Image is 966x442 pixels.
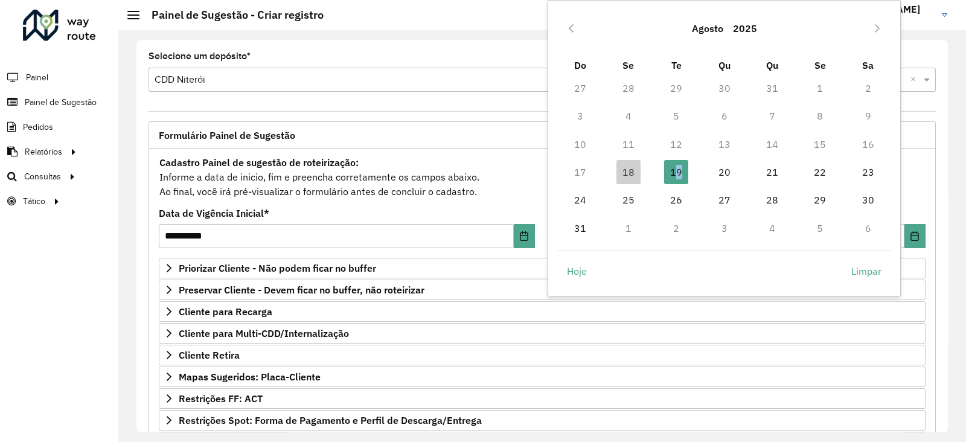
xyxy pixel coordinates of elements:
td: 28 [748,186,796,214]
td: 22 [796,158,844,186]
td: 20 [700,158,748,186]
span: Consultas [24,170,61,183]
td: 19 [652,158,700,186]
span: 23 [856,160,880,184]
label: Selecione um depósito [149,49,251,63]
span: Sa [862,59,874,71]
td: 27 [557,74,604,102]
a: Restrições FF: ACT [159,388,926,409]
span: Qu [766,59,778,71]
button: Choose Month [687,14,728,43]
td: 11 [604,130,652,158]
td: 5 [796,214,844,242]
a: Cliente para Multi-CDD/Internalização [159,323,926,344]
span: Limpar [851,264,881,278]
span: Cliente para Multi-CDD/Internalização [179,328,349,338]
label: Data de Vigência Inicial [159,206,269,220]
span: Relatórios [25,146,62,158]
td: 2 [652,214,700,242]
td: 27 [700,186,748,214]
td: 29 [652,74,700,102]
span: Painel de Sugestão [25,96,97,109]
span: Se [622,59,634,71]
button: Choose Date [904,224,926,248]
span: Mapas Sugeridos: Placa-Cliente [179,372,321,382]
td: 4 [748,214,796,242]
span: Cliente para Recarga [179,307,272,316]
a: Mapas Sugeridos: Placa-Cliente [159,367,926,387]
span: 25 [616,188,641,212]
td: 6 [844,214,892,242]
td: 23 [844,158,892,186]
span: Painel [26,71,48,84]
td: 15 [796,130,844,158]
td: 30 [700,74,748,102]
button: Limpar [841,259,892,283]
td: 8 [796,102,844,130]
button: Next Month [868,19,887,38]
button: Choose Year [728,14,762,43]
span: 30 [856,188,880,212]
td: 1 [796,74,844,102]
td: 3 [557,102,604,130]
span: 28 [760,188,784,212]
td: 3 [700,214,748,242]
button: Hoje [557,259,597,283]
td: 25 [604,186,652,214]
span: 18 [616,160,641,184]
td: 10 [557,130,604,158]
span: Formulário Painel de Sugestão [159,130,295,140]
a: Preservar Cliente - Devem ficar no buffer, não roteirizar [159,280,926,300]
td: 14 [748,130,796,158]
span: 20 [712,160,737,184]
a: Priorizar Cliente - Não podem ficar no buffer [159,258,926,278]
div: Informe a data de inicio, fim e preencha corretamente os campos abaixo. Ao final, você irá pré-vi... [159,155,926,199]
a: Cliente Retira [159,345,926,365]
span: Te [671,59,682,71]
span: Tático [23,195,45,208]
td: 30 [844,186,892,214]
span: Cliente Retira [179,350,240,360]
button: Choose Date [514,224,535,248]
span: Hoje [567,264,587,278]
span: 29 [808,188,832,212]
td: 1 [604,214,652,242]
span: Qu [718,59,731,71]
button: Previous Month [561,19,581,38]
a: Cliente para Recarga [159,301,926,322]
span: Restrições FF: ACT [179,394,263,403]
td: 28 [604,74,652,102]
td: 2 [844,74,892,102]
span: Priorizar Cliente - Não podem ficar no buffer [179,263,376,273]
td: 26 [652,186,700,214]
td: 31 [557,214,604,242]
span: Restrições Spot: Forma de Pagamento e Perfil de Descarga/Entrega [179,415,482,425]
td: 21 [748,158,796,186]
td: 9 [844,102,892,130]
td: 18 [604,158,652,186]
td: 13 [700,130,748,158]
span: 22 [808,160,832,184]
span: 19 [664,160,688,184]
td: 17 [557,158,604,186]
span: 21 [760,160,784,184]
td: 12 [652,130,700,158]
span: Clear all [910,72,921,87]
td: 29 [796,186,844,214]
strong: Cadastro Painel de sugestão de roteirização: [159,156,359,168]
td: 6 [700,102,748,130]
td: 16 [844,130,892,158]
td: 24 [557,186,604,214]
span: 27 [712,188,737,212]
td: 4 [604,102,652,130]
span: Se [814,59,826,71]
span: Do [574,59,586,71]
td: 7 [748,102,796,130]
span: 31 [568,216,592,240]
td: 31 [748,74,796,102]
span: 24 [568,188,592,212]
span: Pedidos [23,121,53,133]
span: Preservar Cliente - Devem ficar no buffer, não roteirizar [179,285,424,295]
a: Restrições Spot: Forma de Pagamento e Perfil de Descarga/Entrega [159,410,926,431]
h2: Painel de Sugestão - Criar registro [139,8,324,22]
